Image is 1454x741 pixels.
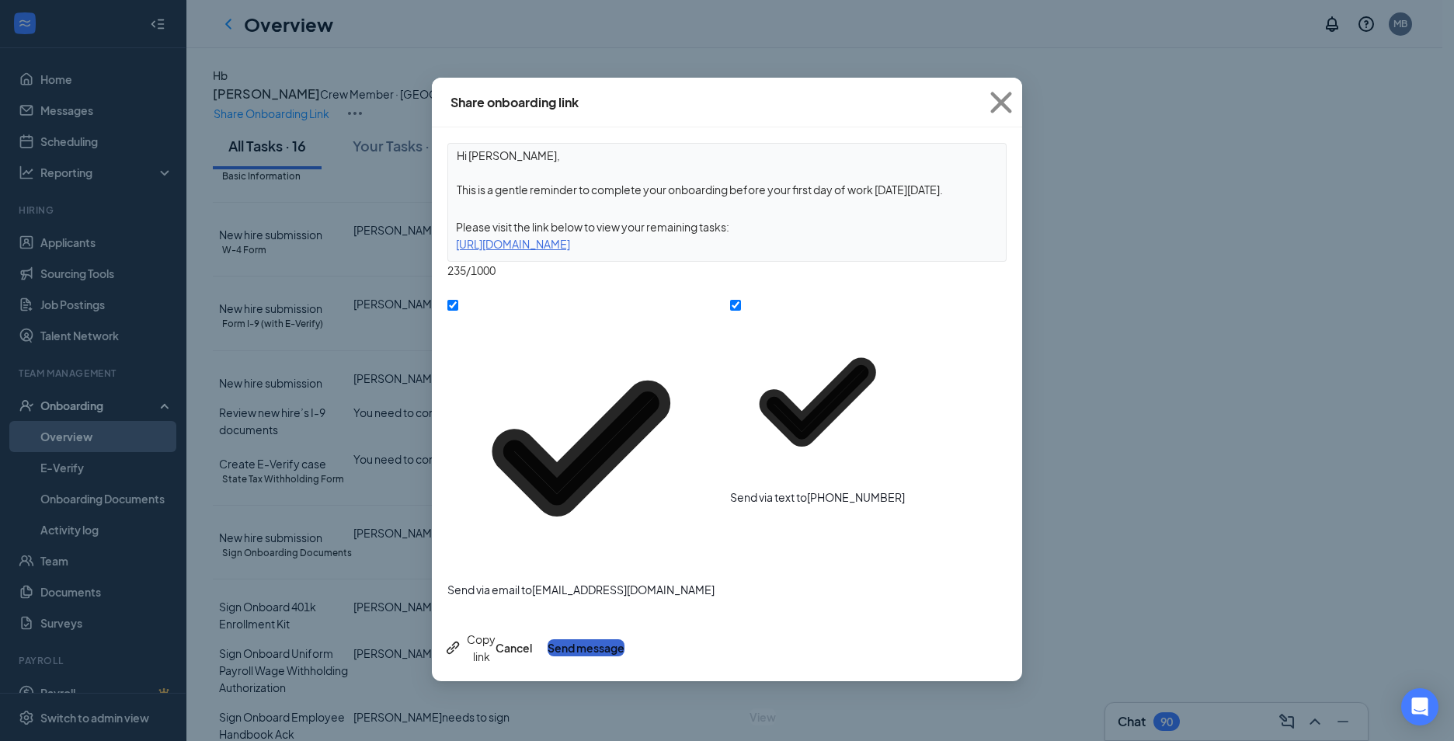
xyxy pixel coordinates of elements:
button: Send message [548,639,624,656]
svg: Checkmark [730,315,905,489]
div: Open Intercom Messenger [1401,688,1438,725]
button: Close [980,78,1022,127]
svg: Cross [980,82,1022,124]
textarea: Hi [PERSON_NAME], This is a gentle reminder to complete your onboarding before your first day of ... [448,144,1006,201]
div: [URL][DOMAIN_NAME] [448,235,1006,252]
input: Send via text to[PHONE_NUMBER] [730,300,741,311]
div: Copy link [444,631,496,665]
div: Share onboarding link [450,94,579,111]
div: 235 / 1000 [447,262,1007,279]
svg: Link [444,638,463,657]
button: Link Copy link [444,631,496,665]
span: Send via text to [PHONE_NUMBER] [730,490,905,504]
div: Please visit the link below to view your remaining tasks: [448,218,1006,235]
svg: Checkmark [447,315,715,582]
input: Send via email to[EMAIL_ADDRESS][DOMAIN_NAME] [447,300,458,311]
button: Cancel [496,639,532,656]
span: Send via email to [EMAIL_ADDRESS][DOMAIN_NAME] [447,583,715,597]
